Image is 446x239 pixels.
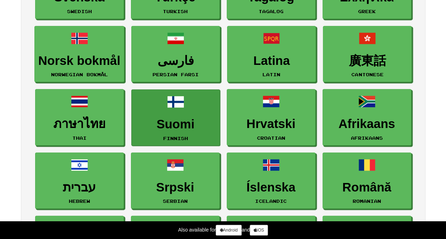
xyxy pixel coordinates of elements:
[163,136,188,141] small: Finnish
[351,135,383,140] small: Afrikaans
[153,72,199,77] small: Persian Farsi
[39,180,120,194] h3: עברית
[323,26,412,82] a: 廣東話Cantonese
[38,54,120,68] h3: Norsk bokmål
[135,117,216,131] h3: Suomi
[227,152,315,209] a: ÍslenskaIcelandic
[255,199,287,204] small: Icelandic
[67,9,92,14] small: Swedish
[131,26,220,82] a: فارسیPersian Farsi
[231,117,312,131] h3: Hrvatski
[351,72,383,77] small: Cantonese
[227,89,315,145] a: HrvatskiCroatian
[163,199,188,204] small: Serbian
[257,135,285,140] small: Croatian
[163,9,188,14] small: Turkish
[216,225,241,235] a: Android
[35,89,124,145] a: ภาษาไทยThai
[323,89,411,145] a: AfrikaansAfrikaans
[250,225,268,235] a: iOS
[39,117,120,131] h3: ภาษาไทย
[131,89,220,146] a: SuomiFinnish
[326,117,407,131] h3: Afrikaans
[259,9,283,14] small: Tagalog
[135,180,216,194] h3: Srpski
[263,72,280,77] small: Latin
[326,180,407,194] h3: Română
[327,54,408,68] h3: 廣東話
[231,180,312,194] h3: Íslenska
[353,199,381,204] small: Romanian
[131,152,220,209] a: SrpskiSerbian
[34,26,124,82] a: Norsk bokmålNorwegian Bokmål
[69,199,90,204] small: Hebrew
[135,54,216,68] h3: فارسی
[72,135,87,140] small: Thai
[227,26,316,82] a: LatinaLatin
[323,152,411,209] a: RomânăRomanian
[231,54,312,68] h3: Latina
[51,72,108,77] small: Norwegian Bokmål
[35,152,124,209] a: עבריתHebrew
[358,9,376,14] small: Greek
